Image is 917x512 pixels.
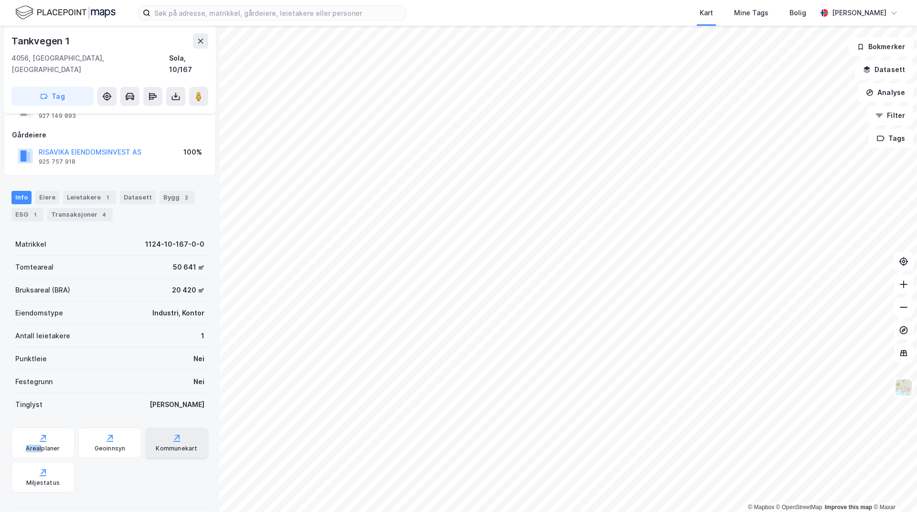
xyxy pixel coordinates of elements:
div: Sola, 10/167 [169,52,208,75]
button: Datasett [855,60,913,79]
div: Tomteareal [15,261,53,273]
div: Kommunekart [156,445,197,452]
div: Matrikkel [15,239,46,250]
div: 20 420 ㎡ [172,284,204,296]
div: Eiere [35,191,59,204]
div: 1 [103,193,112,202]
div: [PERSON_NAME] [832,7,886,19]
div: 4056, [GEOGRAPHIC_DATA], [GEOGRAPHIC_DATA] [11,52,169,75]
div: Tankvegen 1 [11,33,72,49]
iframe: Chat Widget [869,466,917,512]
div: 100% [183,146,202,158]
div: Transaksjoner [47,208,113,221]
div: 50 641 ㎡ [173,261,204,273]
div: Tinglyst [15,399,43,410]
div: Miljøstatus [26,479,60,487]
div: Mine Tags [734,7,768,19]
div: Bolig [789,7,806,19]
div: Festegrunn [15,376,53,387]
button: Filter [867,106,913,125]
div: [PERSON_NAME] [149,399,204,410]
button: Tag [11,87,94,106]
div: Kart [700,7,713,19]
button: Tags [869,129,913,148]
div: Datasett [120,191,156,204]
div: Bruksareal (BRA) [15,284,70,296]
a: OpenStreetMap [776,504,822,511]
div: Punktleie [15,353,47,365]
button: Bokmerker [849,37,913,56]
img: Z [895,378,913,397]
div: Industri, Kontor [152,307,204,319]
div: Geoinnsyn [95,445,126,452]
div: ESG [11,208,43,221]
div: Info [11,191,32,204]
input: Søk på adresse, matrikkel, gårdeiere, leietakere eller personer [150,6,405,20]
div: Nei [193,353,204,365]
div: 927 149 893 [39,112,76,120]
div: 1 [201,330,204,342]
div: Leietakere [63,191,116,204]
div: Bygg [160,191,195,204]
div: Gårdeiere [12,129,208,141]
button: Analyse [858,83,913,102]
div: 2 [181,193,191,202]
div: Kontrollprogram for chat [869,466,917,512]
div: 925 757 918 [39,158,75,166]
a: Improve this map [825,504,872,511]
div: 4 [99,210,109,219]
div: Eiendomstype [15,307,63,319]
div: Arealplaner [26,445,60,452]
img: logo.f888ab2527a4732fd821a326f86c7f29.svg [15,4,116,21]
div: 1 [30,210,40,219]
a: Mapbox [748,504,774,511]
div: 1124-10-167-0-0 [145,239,204,250]
div: Antall leietakere [15,330,70,342]
div: Nei [193,376,204,387]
